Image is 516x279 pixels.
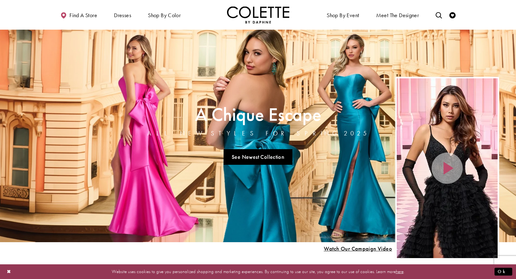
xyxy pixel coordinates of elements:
[327,12,359,18] span: Shop By Event
[227,6,289,23] a: Visit Home Page
[59,6,99,23] a: Find a store
[45,267,471,276] p: Website uses cookies to give you personalized shopping and marketing experiences. By continuing t...
[495,268,512,276] button: Submit Dialog
[396,268,404,275] a: here
[434,6,443,23] a: Toggle search
[114,12,131,18] span: Dresses
[448,6,457,23] a: Check Wishlist
[224,149,293,165] a: See Newest Collection A Chique Escape All New Styles For Spring 2025
[4,266,14,277] button: Close Dialog
[112,6,133,23] span: Dresses
[375,6,421,23] a: Meet the designer
[227,6,289,23] img: Colette by Daphne
[146,6,182,23] span: Shop by color
[325,6,361,23] span: Shop By Event
[69,12,97,18] span: Find a store
[324,246,392,252] span: Play Slide #15 Video
[148,12,181,18] span: Shop by color
[376,12,419,18] span: Meet the designer
[145,147,371,167] ul: Slider Links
